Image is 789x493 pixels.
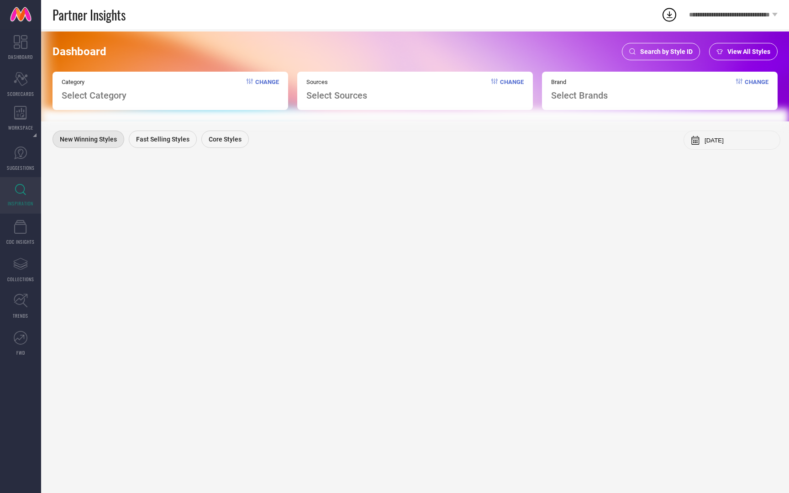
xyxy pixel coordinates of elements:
span: COLLECTIONS [7,276,34,283]
span: Brand [551,79,608,85]
span: Change [500,79,524,101]
span: Change [745,79,768,101]
span: CDC INSIGHTS [6,238,35,245]
span: TRENDS [13,312,28,319]
span: Partner Insights [53,5,126,24]
span: SUGGESTIONS [7,164,35,171]
span: Select Sources [306,90,367,101]
span: View All Styles [727,48,770,55]
span: Category [62,79,126,85]
span: New Winning Styles [60,136,117,143]
span: WORKSPACE [8,124,33,131]
span: Core Styles [209,136,242,143]
span: Change [255,79,279,101]
span: FWD [16,349,25,356]
input: Select month [705,137,773,144]
span: Dashboard [53,45,106,58]
span: Select Brands [551,90,608,101]
span: DASHBOARD [8,53,33,60]
span: INSPIRATION [8,200,33,207]
span: Search by Style ID [640,48,693,55]
div: Open download list [661,6,678,23]
span: SCORECARDS [7,90,34,97]
span: Select Category [62,90,126,101]
span: Sources [306,79,367,85]
span: Fast Selling Styles [136,136,189,143]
